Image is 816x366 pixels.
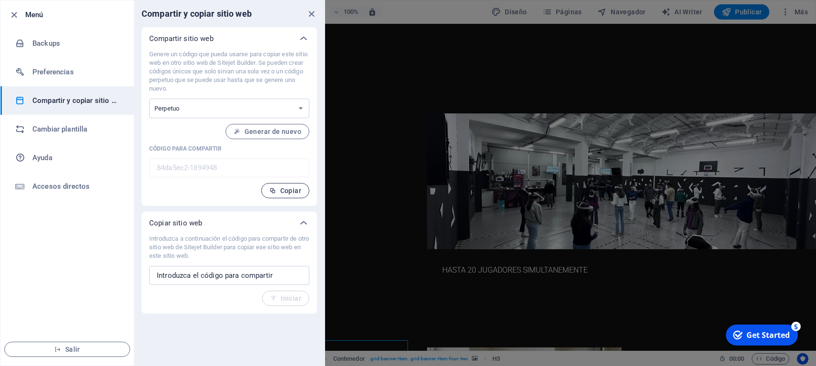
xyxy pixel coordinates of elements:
div: Get Started 5 items remaining, 0% complete [5,4,77,25]
input: Introduzca el código para compartir [149,266,309,285]
button: Copiar [261,183,309,198]
h6: Ayuda [32,152,121,163]
a: Ayuda [0,143,134,172]
p: Código para compartir [149,145,309,152]
h6: Compartir y copiar sitio web [142,8,252,20]
p: Introduzca a continuación el código para compartir de otro sitio web de Sitejet Builder para copi... [149,234,309,260]
span: Generar de nuevo [234,128,301,135]
p: Copiar sitio web [149,218,202,228]
h6: Backups [32,38,121,49]
h6: Accesos directos [32,181,121,192]
div: Compartir sitio web [142,27,317,50]
span: Copiar [269,187,301,194]
p: Genere un código que pueda usarse para copiar este sitio web en otro sitio web de Sitejet Builder... [149,50,309,93]
button: Generar de nuevo [225,124,309,139]
span: Salir [12,346,122,353]
h6: Compartir y copiar sitio web [32,95,121,106]
h6: Menú [25,9,126,20]
p: Compartir sitio web [149,34,214,43]
div: 5 [71,1,80,10]
button: Salir [4,342,130,357]
h6: Cambiar plantilla [32,123,121,135]
div: Copiar sitio web [142,212,317,234]
h6: Preferencias [32,66,121,78]
div: Get Started [26,9,69,20]
button: close [306,8,317,20]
